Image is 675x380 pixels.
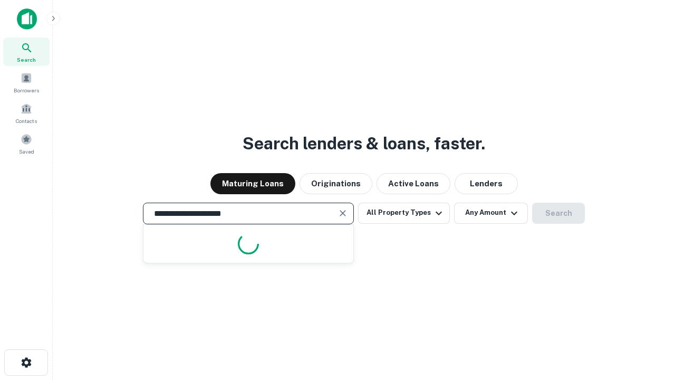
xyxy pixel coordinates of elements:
[210,173,295,194] button: Maturing Loans
[454,203,528,224] button: Any Amount
[622,262,675,312] iframe: Chat Widget
[300,173,372,194] button: Originations
[17,8,37,30] img: capitalize-icon.png
[3,37,50,66] a: Search
[17,55,36,64] span: Search
[19,147,34,156] span: Saved
[455,173,518,194] button: Lenders
[335,206,350,221] button: Clear
[14,86,39,94] span: Borrowers
[16,117,37,125] span: Contacts
[358,203,450,224] button: All Property Types
[3,68,50,97] a: Borrowers
[3,129,50,158] a: Saved
[3,99,50,127] a: Contacts
[243,131,485,156] h3: Search lenders & loans, faster.
[377,173,450,194] button: Active Loans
